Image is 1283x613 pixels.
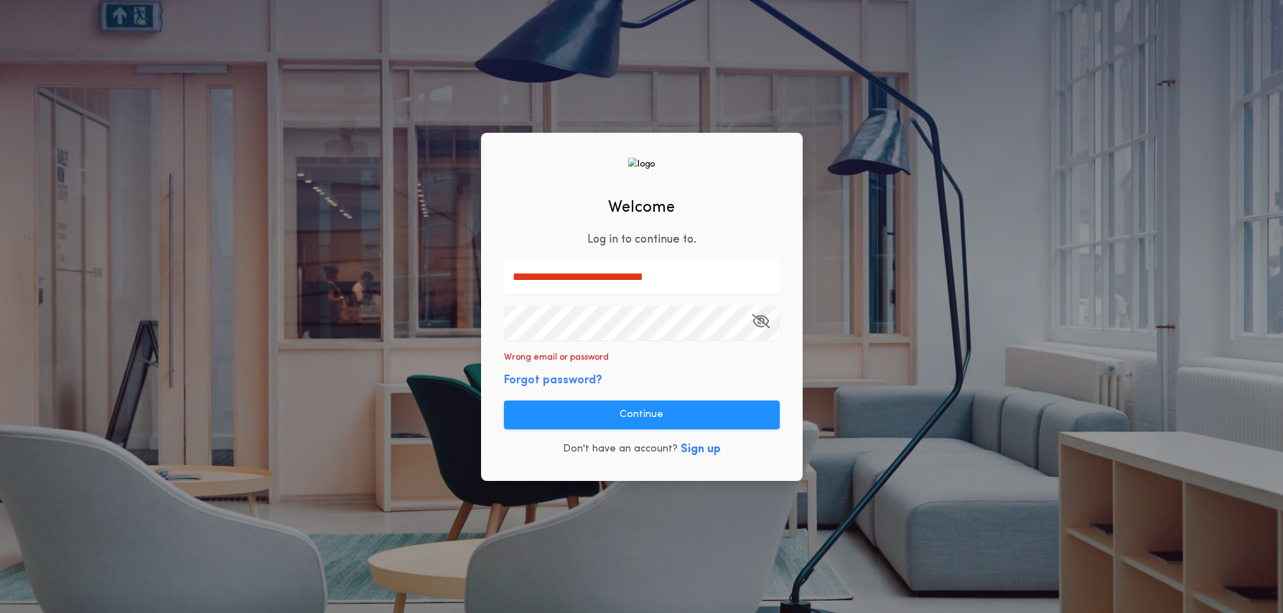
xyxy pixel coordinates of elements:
[681,441,721,458] button: Sign up
[504,401,780,429] button: Continue
[504,352,609,363] p: Wrong email or password
[587,231,696,248] p: Log in to continue to .
[504,372,602,389] button: Forgot password?
[608,196,675,220] h2: Welcome
[628,157,656,171] img: logo
[563,442,678,457] p: Don't have an account?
